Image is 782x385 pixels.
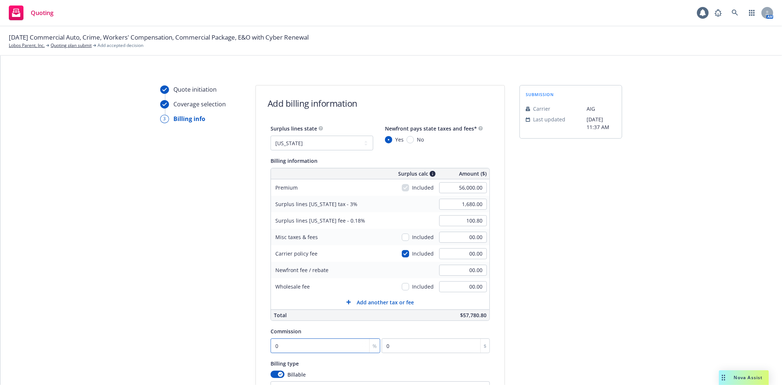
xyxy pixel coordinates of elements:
span: Last updated [533,115,565,123]
span: Quoting [31,10,54,16]
input: 0.00 [439,199,487,210]
span: Surplus calc [398,170,428,177]
span: % [372,342,377,350]
span: $57,780.80 [460,312,487,319]
input: 0.00 [439,281,487,292]
span: Carrier [533,105,550,113]
span: Nova Assist [734,374,763,381]
span: Amount ($) [459,170,487,177]
span: Yes [395,136,404,143]
a: Lobos Parent, Inc. [9,42,45,49]
span: Add accepted decision [98,42,143,49]
div: Quote initiation [173,85,217,94]
span: [DATE] 11:37 AM [587,115,616,131]
span: Surplus lines [US_STATE] tax - 3% [275,201,357,208]
input: 0.00 [439,248,487,259]
a: Quoting plan submit [51,42,92,49]
span: submission [526,91,554,98]
span: AIG [587,105,616,113]
input: 0.00 [439,265,487,276]
span: Included [412,250,434,257]
span: Newfront pays state taxes and fees* [385,125,477,132]
span: Misc taxes & fees [275,234,318,241]
span: Included [412,283,434,290]
div: Billable [271,371,490,378]
input: No [407,136,414,143]
span: Newfront fee / rebate [275,267,328,274]
a: Quoting [6,3,56,23]
a: Search [728,5,742,20]
span: Surplus lines state [271,125,317,132]
a: Switch app [745,5,759,20]
input: 0.00 [439,215,487,226]
span: Premium [275,184,298,191]
div: Billing info [173,114,205,123]
span: $ [484,342,487,350]
span: [DATE] Commercial Auto, Crime, Workers' Compensation, Commercial Package, E&O with Cyber Renewal [9,33,309,42]
input: 0.00 [439,232,487,243]
div: Drag to move [719,370,728,385]
a: Report a Bug [711,5,726,20]
h1: Add billing information [268,97,357,109]
input: 0.00 [439,182,487,193]
span: Total [274,312,287,319]
span: Add another tax or fee [357,298,414,306]
button: Nova Assist [719,370,769,385]
span: Commission [271,328,301,335]
span: Included [412,184,434,191]
span: Wholesale fee [275,283,310,290]
input: Yes [385,136,392,143]
div: Coverage selection [173,100,226,109]
span: No [417,136,424,143]
span: Carrier policy fee [275,250,317,257]
div: 3 [160,115,169,123]
span: Surplus lines [US_STATE] fee - 0.18% [275,217,365,224]
span: Billing type [271,360,299,367]
span: Billing information [271,157,317,164]
button: Add another tax or fee [271,295,489,309]
span: Included [412,233,434,241]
